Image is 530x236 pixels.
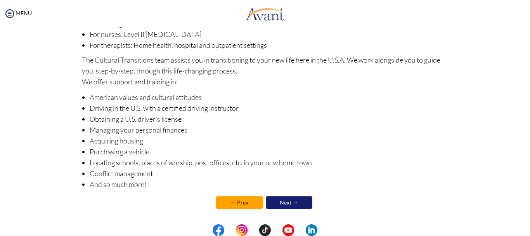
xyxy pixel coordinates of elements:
[4,8,16,19] img: icon-menu.png
[90,29,449,40] li: For nurses: Level II [MEDICAL_DATA]
[4,10,32,16] a: MENU
[90,146,449,157] li: Purchasing a vehicle
[248,224,259,236] img: blank.png
[271,224,282,236] img: blank.png
[90,179,449,190] li: And so much more!
[266,196,312,209] a: Next →
[259,224,271,236] img: tt.png
[282,224,294,236] img: yt.png
[213,224,224,236] img: fb.png
[306,224,317,236] img: li.png
[90,135,449,146] li: Acquiring housing
[90,157,449,168] li: Locating schools, places of worship, post offices, etc. in your new home town
[246,2,284,25] img: logo.png
[90,92,449,103] li: American values and cultural attitudes
[90,168,449,179] li: Conflict management
[216,196,263,209] a: ← Prev
[90,103,449,114] li: Driving in the U.S. with a certified driving instructor
[224,224,236,236] img: blank.png
[82,54,449,87] p: The Cultural Transitions team assists you in transitioning to your new life here in the U.S.A. We...
[90,40,449,51] li: For therapists: Home health, hospital and outpatient settings
[90,114,449,124] li: Obtaining a U.S. driver’s license
[294,224,306,236] img: blank.png
[236,224,248,236] img: in.png
[90,124,449,135] li: Managing your personal finances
